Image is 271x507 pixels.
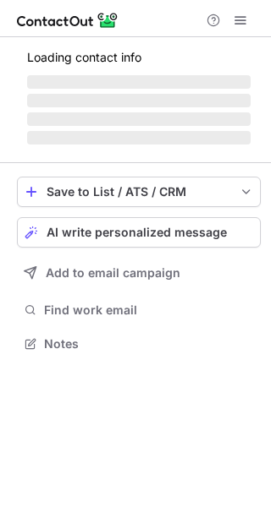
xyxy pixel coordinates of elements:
button: Find work email [17,298,261,322]
button: Add to email campaign [17,258,261,288]
span: Add to email campaign [46,266,180,280]
span: Notes [44,336,254,352]
span: Find work email [44,303,254,318]
button: AI write personalized message [17,217,261,248]
span: ‌ [27,94,251,107]
div: Save to List / ATS / CRM [47,185,231,199]
span: ‌ [27,131,251,144]
button: save-profile-one-click [17,177,261,207]
span: ‌ [27,75,251,89]
span: ‌ [27,112,251,126]
span: AI write personalized message [47,226,227,239]
img: ContactOut v5.3.10 [17,10,119,30]
p: Loading contact info [27,51,251,64]
button: Notes [17,332,261,356]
